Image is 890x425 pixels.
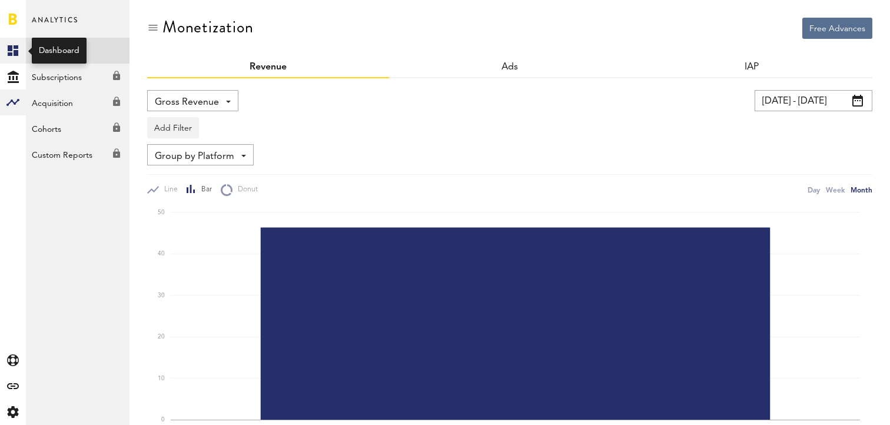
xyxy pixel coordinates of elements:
[158,293,165,298] text: 30
[161,417,165,423] text: 0
[158,376,165,381] text: 10
[159,185,178,195] span: Line
[26,38,129,64] a: Monetization
[502,62,518,72] span: Ads
[26,115,129,141] a: Cohorts
[26,141,129,167] a: Custom Reports
[32,13,78,38] span: Analytics
[155,92,219,112] span: Gross Revenue
[250,62,287,72] a: Revenue
[158,210,165,215] text: 50
[802,18,872,39] button: Free Advances
[158,334,165,340] text: 20
[196,185,212,195] span: Bar
[233,185,258,195] span: Donut
[162,18,254,36] div: Monetization
[26,64,129,89] a: Subscriptions
[826,184,845,196] div: Week
[26,89,129,115] a: Acquisition
[745,62,759,72] a: IAP
[147,117,199,138] button: Add Filter
[158,251,165,257] text: 40
[808,184,820,196] div: Day
[155,147,234,167] span: Group by Platform
[39,45,79,57] div: Dashboard
[24,8,81,19] span: Assistance
[851,184,872,196] div: Month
